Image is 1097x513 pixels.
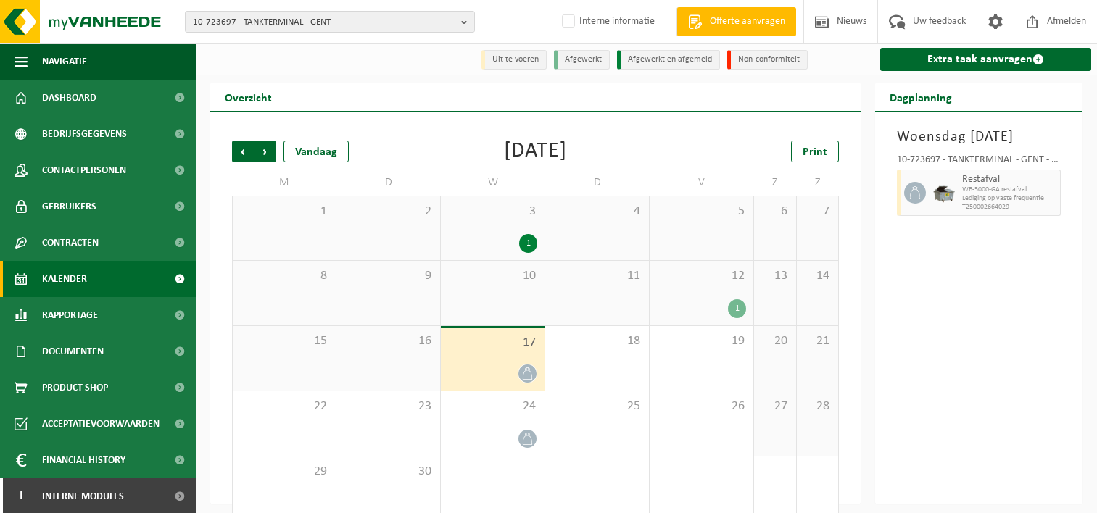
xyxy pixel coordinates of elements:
[657,268,746,284] span: 12
[344,204,433,220] span: 2
[42,152,126,188] span: Contactpersonen
[344,268,433,284] span: 9
[42,225,99,261] span: Contracten
[42,188,96,225] span: Gebruikers
[240,204,328,220] span: 1
[791,141,839,162] a: Print
[448,335,537,351] span: 17
[552,333,642,349] span: 18
[728,299,746,318] div: 1
[519,234,537,253] div: 1
[727,50,808,70] li: Non-conformiteit
[761,204,789,220] span: 6
[42,442,125,478] span: Financial History
[185,11,475,33] button: 10-723697 - TANKTERMINAL - GENT
[617,50,720,70] li: Afgewerkt en afgemeld
[706,14,789,29] span: Offerte aanvragen
[804,268,832,284] span: 14
[657,333,746,349] span: 19
[240,268,328,284] span: 8
[552,268,642,284] span: 11
[42,43,87,80] span: Navigatie
[761,268,789,284] span: 13
[804,333,832,349] span: 21
[336,170,441,196] td: D
[504,141,567,162] div: [DATE]
[797,170,840,196] td: Z
[657,204,746,220] span: 5
[657,399,746,414] span: 26
[448,399,537,414] span: 24
[962,203,1056,212] span: T250002664029
[559,11,655,33] label: Interne informatie
[552,399,642,414] span: 25
[448,268,537,284] span: 10
[897,155,1061,170] div: 10-723697 - TANKTERMINAL - GENT - DESTELDONK
[344,464,433,480] span: 30
[232,141,254,162] span: Vorige
[210,83,286,111] h2: Overzicht
[42,80,96,116] span: Dashboard
[344,399,433,414] span: 23
[42,406,160,442] span: Acceptatievoorwaarden
[804,204,832,220] span: 7
[344,333,433,349] span: 16
[42,116,127,152] span: Bedrijfsgegevens
[552,204,642,220] span: 4
[193,12,455,33] span: 10-723697 - TANKTERMINAL - GENT
[283,141,349,162] div: Vandaag
[441,170,545,196] td: W
[240,464,328,480] span: 29
[42,297,98,333] span: Rapportage
[880,48,1091,71] a: Extra taak aanvragen
[240,333,328,349] span: 15
[650,170,754,196] td: V
[42,370,108,406] span: Product Shop
[962,174,1056,185] span: Restafval
[761,333,789,349] span: 20
[962,194,1056,203] span: Lediging op vaste frequentie
[232,170,336,196] td: M
[676,7,796,36] a: Offerte aanvragen
[875,83,966,111] h2: Dagplanning
[42,333,104,370] span: Documenten
[754,170,797,196] td: Z
[761,399,789,414] span: 27
[254,141,276,162] span: Volgende
[804,399,832,414] span: 28
[448,204,537,220] span: 3
[481,50,547,70] li: Uit te voeren
[554,50,610,70] li: Afgewerkt
[42,261,87,297] span: Kalender
[545,170,650,196] td: D
[933,182,955,204] img: WB-5000-GAL-GY-01
[240,399,328,414] span: 22
[962,185,1056,194] span: WB-5000-GA restafval
[897,126,1061,148] h3: Woensdag [DATE]
[803,146,827,158] span: Print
